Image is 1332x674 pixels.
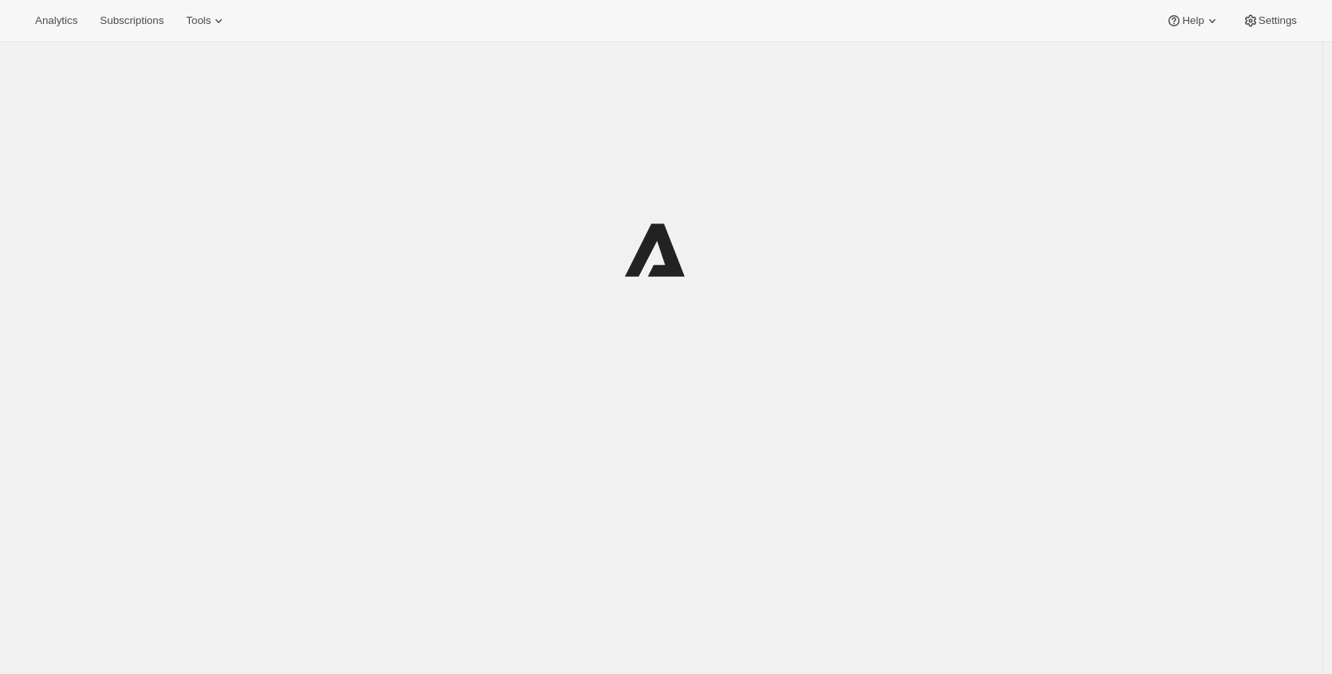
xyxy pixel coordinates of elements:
button: Analytics [26,10,87,32]
button: Settings [1233,10,1306,32]
span: Tools [186,14,211,27]
button: Help [1156,10,1229,32]
span: Help [1182,14,1204,27]
span: Settings [1259,14,1297,27]
span: Analytics [35,14,77,27]
span: Subscriptions [100,14,164,27]
button: Subscriptions [90,10,173,32]
button: Tools [176,10,236,32]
